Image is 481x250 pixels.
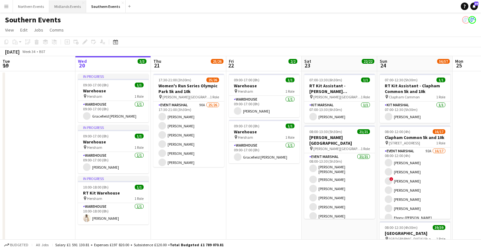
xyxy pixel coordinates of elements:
[437,64,449,69] div: 3 Jobs
[39,49,45,54] div: BST
[234,78,259,82] span: 09:00-17:00 (8h)
[436,78,445,82] span: 1/1
[304,102,375,123] app-card-role: Kit Marshal1/107:00-13:30 (6h30m)[PERSON_NAME]
[389,177,393,181] span: !
[380,74,450,123] div: 07:00-12:30 (5h30m)1/1RT Kit Assistant - Clapham Common 5k and 10k Clapham Common1 RoleKit Marsha...
[138,64,148,69] div: 3 Jobs
[385,129,410,134] span: 08:00-12:00 (4h)
[83,185,109,189] span: 10:00-18:00 (8h)
[385,78,418,82] span: 07:00-12:30 (5h30m)
[134,94,144,99] span: 1 Role
[234,124,259,128] span: 09:00-17:00 (8h)
[55,242,223,247] div: Salary £1 591 130.81 + Expenses £197 820.00 + Subsistence £120.00 =
[49,0,86,13] button: Midlands Events
[3,26,16,34] a: View
[285,89,294,94] span: 1 Role
[13,0,49,13] button: Northern Events
[153,58,161,64] span: Thu
[238,135,253,140] span: Hersham
[436,95,445,99] span: 1 Role
[468,16,476,24] app-user-avatar: RunThrough Events
[454,62,463,69] span: 25
[289,64,299,69] div: 2 Jobs
[470,3,478,10] a: 84
[138,59,146,64] span: 3/3
[380,125,450,219] app-job-card: 08:00-12:00 (4h)16/17Clapham Common 5k and 10k [STREET_ADDRESS]1 RoleEvent Marshal92A16/1708:00-1...
[380,102,450,123] app-card-role: Kit Marshal1/107:00-12:30 (5h30m)[PERSON_NAME]
[78,58,87,64] span: Wed
[389,236,436,241] span: [GEOGRAPHIC_DATA] 5k and 10k
[87,145,102,150] span: Hersham
[304,58,311,64] span: Sat
[380,83,450,94] h3: RT Kit Assistant - Clapham Common 5k and 10k
[134,145,144,150] span: 1 Role
[87,196,102,201] span: Hersham
[86,0,126,13] button: Southern Events
[87,94,102,99] span: Hersham
[285,135,294,140] span: 1 Role
[229,120,300,163] app-job-card: 09:00-17:00 (8h)1/1Warehouse Hersham1 RoleWarehouse1/109:00-17:00 (8h)Gracefield [PERSON_NAME]
[361,95,370,99] span: 1 Role
[3,58,10,64] span: Tue
[5,49,20,55] div: [DATE]
[18,26,30,34] a: Edit
[380,230,450,236] h3: [GEOGRAPHIC_DATA]
[21,49,37,54] span: Week 34
[228,62,234,69] span: 22
[78,190,149,196] h3: RT Kit Warehouse
[304,135,375,146] h3: [PERSON_NAME][GEOGRAPHIC_DATA]
[385,225,418,230] span: 08:00-12:30 (4h30m)
[163,95,210,99] span: [PERSON_NAME][GEOGRAPHIC_DATA], [STREET_ADDRESS]
[286,124,294,128] span: 1/1
[206,78,219,82] span: 25/26
[78,203,149,224] app-card-role: Warehouse1/110:00-18:00 (8h)[PERSON_NAME]
[313,146,361,151] span: [PERSON_NAME][GEOGRAPHIC_DATA]
[462,16,470,24] app-user-avatar: RunThrough Events
[170,242,223,247] span: Total Budgeted £1 789 070.81
[153,83,224,94] h3: Women's Run Series Olympic Park 5k and 10k
[389,95,420,99] span: Clapham Common
[35,242,50,247] span: All jobs
[78,125,149,130] div: In progress
[229,129,300,135] h3: Warehouse
[77,62,87,69] span: 20
[437,59,450,64] span: 56/57
[436,236,445,241] span: 1 Role
[211,64,223,69] div: 1 Job
[78,176,149,224] app-job-card: In progress10:00-18:00 (8h)1/1RT Kit Warehouse Hersham1 RoleWarehouse1/110:00-18:00 (8h)[PERSON_N...
[5,27,14,33] span: View
[153,74,224,167] app-job-card: 17:30-21:00 (3h30m)25/26Women's Run Series Olympic Park 5k and 10k [PERSON_NAME][GEOGRAPHIC_DATA]...
[304,83,375,94] h3: RT Kit Assistant - [PERSON_NAME][GEOGRAPHIC_DATA] [GEOGRAPHIC_DATA]
[152,62,161,69] span: 21
[304,74,375,123] app-job-card: 07:00-13:30 (6h30m)1/1RT Kit Assistant - [PERSON_NAME][GEOGRAPHIC_DATA] [GEOGRAPHIC_DATA] [PERSON...
[158,78,191,82] span: 17:30-21:00 (3h30m)
[357,129,370,134] span: 21/21
[361,78,370,82] span: 1/1
[50,27,64,33] span: Comms
[78,88,149,94] h3: Warehouse
[304,125,375,219] app-job-card: 08:00-13:30 (5h30m)21/21[PERSON_NAME][GEOGRAPHIC_DATA] [PERSON_NAME][GEOGRAPHIC_DATA]1 RoleEvent ...
[135,185,144,189] span: 1/1
[474,2,478,6] span: 84
[362,59,374,64] span: 22/22
[78,74,149,122] app-job-card: In progress09:00-17:00 (8h)1/1Warehouse Hersham1 RoleWarehouse1/109:00-17:00 (8h)Gracefield [PERS...
[362,64,374,69] div: 2 Jobs
[78,101,149,122] app-card-role: Warehouse1/109:00-17:00 (8h)Gracefield [PERSON_NAME]
[229,74,300,117] div: 09:00-17:00 (8h)1/1Warehouse Hersham1 RoleWarehouse1/109:00-17:00 (8h)[PERSON_NAME]
[211,59,223,64] span: 25/26
[134,196,144,201] span: 1 Role
[229,58,234,64] span: Fri
[83,134,109,138] span: 09:00-17:00 (8h)
[229,142,300,163] app-card-role: Warehouse1/109:00-17:00 (8h)Gracefield [PERSON_NAME]
[210,95,219,99] span: 1 Role
[379,62,387,69] span: 24
[436,141,445,145] span: 1 Role
[309,78,342,82] span: 07:00-13:30 (6h30m)
[229,83,300,89] h3: Warehouse
[433,225,445,230] span: 39/39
